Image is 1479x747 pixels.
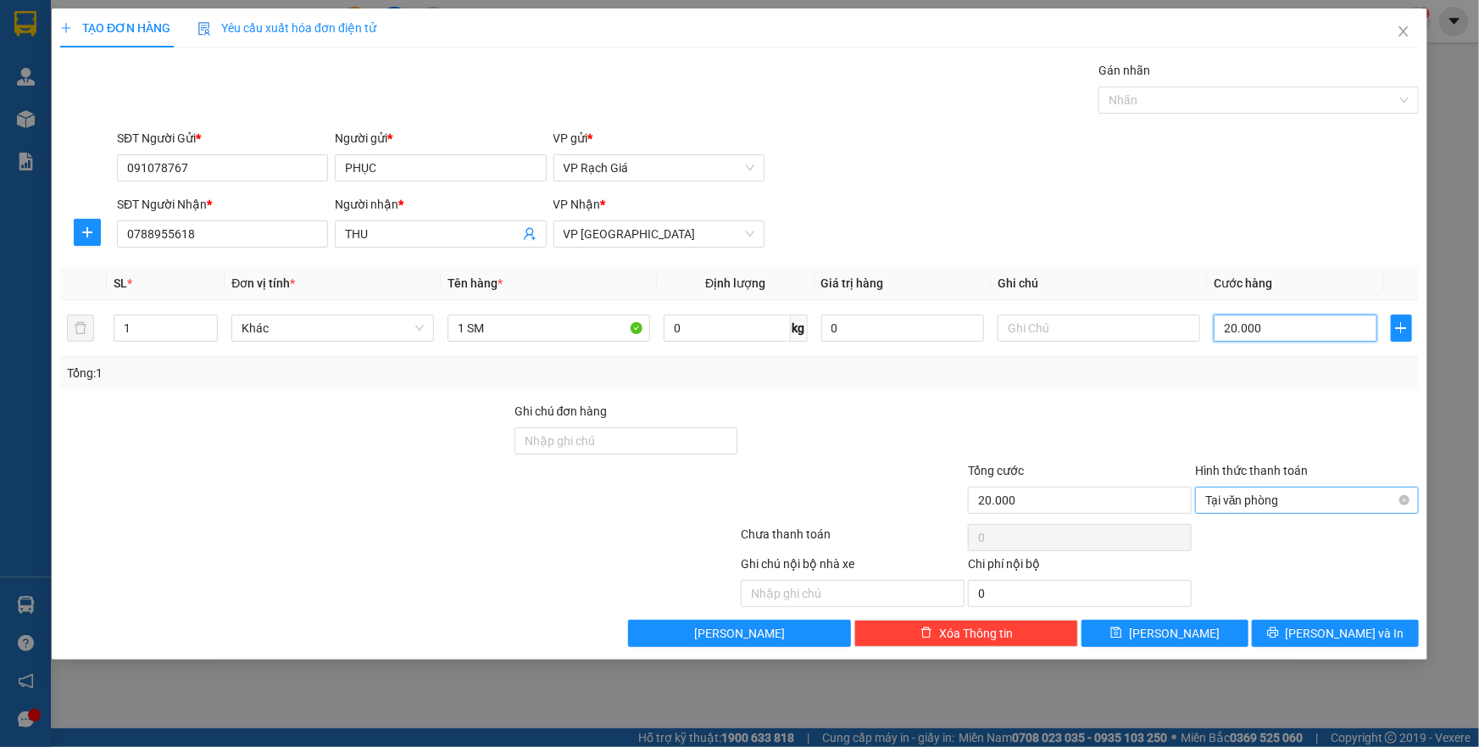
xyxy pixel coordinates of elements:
[1380,8,1427,56] button: Close
[1214,276,1272,290] span: Cước hàng
[991,267,1207,300] th: Ghi chú
[197,21,376,35] span: Yêu cầu xuất hóa đơn điện tử
[1399,495,1409,505] span: close-circle
[854,620,1078,647] button: deleteXóa Thông tin
[791,315,808,342] span: kg
[1267,627,1279,640] span: printer
[74,219,101,246] button: plus
[117,195,328,214] div: SĐT Người Nhận
[1098,64,1150,77] label: Gán nhãn
[1110,627,1122,640] span: save
[514,404,608,418] label: Ghi chú đơn hàng
[821,276,884,290] span: Giá trị hàng
[968,555,1192,580] div: Chi phí nội bộ
[231,276,295,290] span: Đơn vị tính
[741,580,965,607] input: Nhập ghi chú
[968,464,1024,477] span: Tổng cước
[67,364,571,382] div: Tổng: 1
[1391,315,1412,342] button: plus
[741,555,965,580] div: Ghi chú nội bộ nhà xe
[1286,624,1404,643] span: [PERSON_NAME] và In
[335,129,546,148] div: Người gửi
[448,276,503,290] span: Tên hàng
[694,624,785,643] span: [PERSON_NAME]
[197,22,211,36] img: icon
[553,129,765,148] div: VP gửi
[67,315,94,342] button: delete
[60,21,170,35] span: TẠO ĐƠN HÀNG
[564,221,754,247] span: VP Hà Tiên
[1252,620,1419,647] button: printer[PERSON_NAME] và In
[705,276,765,290] span: Định lượng
[821,315,985,342] input: 0
[920,627,932,640] span: delete
[514,427,738,454] input: Ghi chú đơn hàng
[939,624,1013,643] span: Xóa Thông tin
[60,22,72,34] span: plus
[114,276,127,290] span: SL
[75,226,100,239] span: plus
[335,195,546,214] div: Người nhận
[1397,25,1410,38] span: close
[553,198,601,211] span: VP Nhận
[448,315,650,342] input: VD: Bàn, Ghế
[117,129,328,148] div: SĐT Người Gửi
[1129,624,1220,643] span: [PERSON_NAME]
[1205,488,1409,513] span: Tại văn phòng
[1081,620,1248,647] button: save[PERSON_NAME]
[1195,464,1308,477] label: Hình thức thanh toán
[242,315,424,341] span: Khác
[564,155,754,181] span: VP Rạch Giá
[628,620,852,647] button: [PERSON_NAME]
[740,525,967,555] div: Chưa thanh toán
[1392,321,1411,335] span: plus
[998,315,1200,342] input: Ghi Chú
[523,227,537,241] span: user-add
